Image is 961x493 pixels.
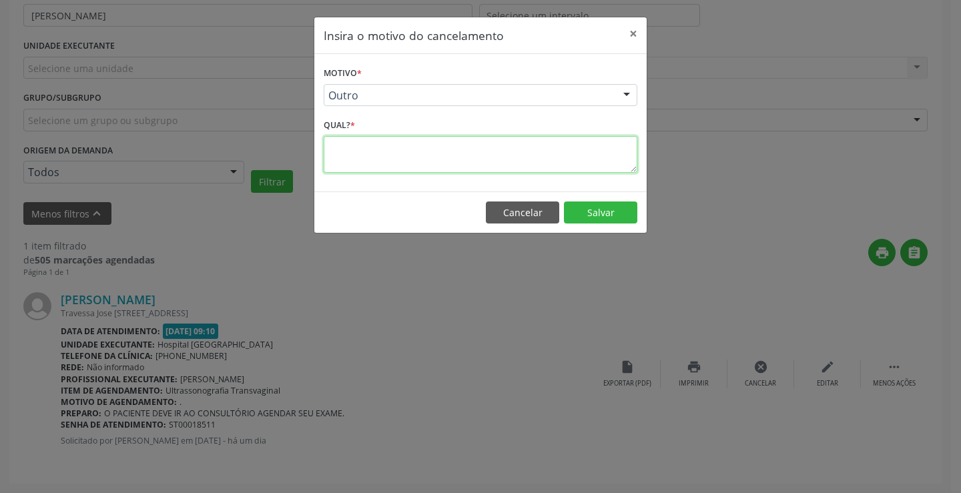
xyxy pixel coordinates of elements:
[328,89,610,102] span: Outro
[324,63,362,84] label: Motivo
[620,17,647,50] button: Close
[324,27,504,44] h5: Insira o motivo do cancelamento
[324,115,355,136] label: Qual?
[564,201,637,224] button: Salvar
[486,201,559,224] button: Cancelar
